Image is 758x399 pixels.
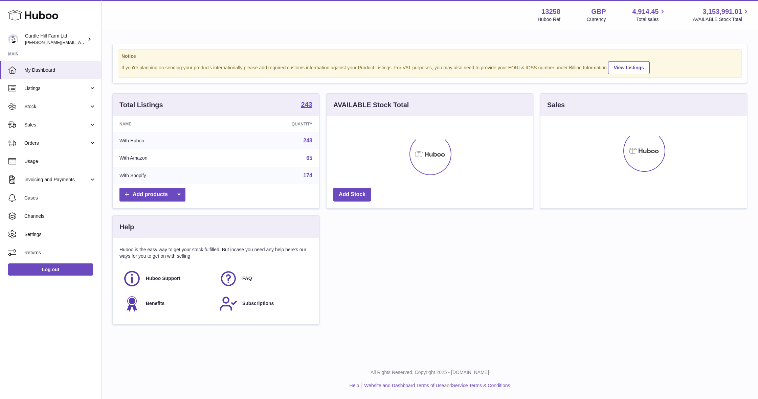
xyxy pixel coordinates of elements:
[301,101,312,109] a: 243
[107,369,753,376] p: All Rights Reserved. Copyright 2025 - [DOMAIN_NAME]
[119,222,134,232] h3: Help
[24,177,89,183] span: Invoicing and Payments
[303,138,312,143] a: 243
[693,7,750,23] a: 3,153,991.01 AVAILABLE Stock Total
[25,40,136,45] span: [PERSON_NAME][EMAIL_ADDRESS][DOMAIN_NAME]
[119,247,312,259] p: Huboo is the easy way to get your stock fulfilled. But incase you need any help here's our ways f...
[146,300,164,307] span: Benefits
[226,116,319,132] th: Quantity
[591,7,606,16] strong: GBP
[219,295,309,313] a: Subscriptions
[350,383,359,388] a: Help
[119,100,163,110] h3: Total Listings
[119,188,185,202] a: Add products
[242,300,274,307] span: Subscriptions
[113,149,226,167] td: With Amazon
[24,103,89,110] span: Stock
[693,16,750,23] span: AVAILABLE Stock Total
[632,7,659,16] span: 4,914.45
[113,167,226,184] td: With Shopify
[25,33,86,46] div: Curdle Hill Farm Ltd
[608,61,650,74] a: View Listings
[587,16,606,23] div: Currency
[24,231,96,238] span: Settings
[301,101,312,108] strong: 243
[538,16,560,23] div: Huboo Ref
[333,100,409,110] h3: AVAILABLE Stock Total
[146,275,180,282] span: Huboo Support
[123,295,213,313] a: Benefits
[121,53,738,60] strong: Notice
[24,213,96,219] span: Channels
[24,122,89,128] span: Sales
[541,7,560,16] strong: 13258
[362,382,510,389] li: and
[24,158,96,165] span: Usage
[303,172,312,178] a: 174
[8,34,18,44] img: miranda@diddlysquatfarmshop.com
[24,67,96,73] span: My Dashboard
[123,269,213,288] a: Huboo Support
[547,100,565,110] h3: Sales
[113,116,226,132] th: Name
[452,383,510,388] a: Service Terms & Conditions
[364,383,444,388] a: Website and Dashboard Terms of Use
[242,275,252,282] span: FAQ
[306,155,312,161] a: 65
[121,60,738,74] div: If you're planning on sending your products internationally please add required customs informati...
[632,7,667,23] a: 4,914.45 Total sales
[703,7,742,16] span: 3,153,991.01
[333,188,371,202] a: Add Stock
[219,269,309,288] a: FAQ
[24,195,96,201] span: Cases
[24,250,96,256] span: Returns
[24,85,89,92] span: Listings
[636,16,666,23] span: Total sales
[113,132,226,149] td: With Huboo
[24,140,89,146] span: Orders
[8,263,93,276] a: Log out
